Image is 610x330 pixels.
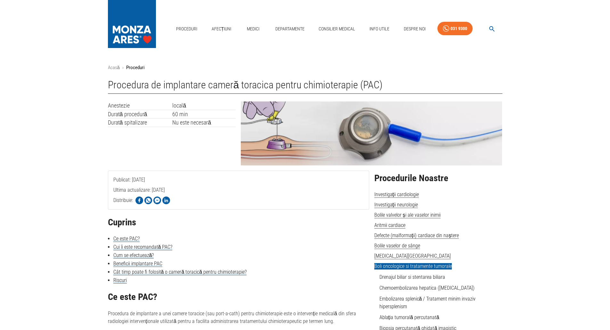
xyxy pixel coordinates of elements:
[374,202,418,208] span: Investigații neurologie
[379,285,475,291] a: Chemoembolizarea hepatica ([MEDICAL_DATA])
[113,261,162,267] a: Beneficii implantare PAC
[108,110,173,118] td: Durată procedură
[113,252,154,259] a: Cum se efectuează?
[374,212,441,218] span: Bolile valvelor și ale vaselor inimii
[113,269,247,275] a: Cât timp poate fi folosită o cameră toracică pentru chimioterapie?
[367,22,392,36] a: Info Utile
[126,64,144,71] p: Proceduri
[108,101,173,110] td: Anestezie
[374,253,451,259] span: [MEDICAL_DATA][GEOGRAPHIC_DATA]
[108,292,369,302] h2: Ce este PAC?
[113,197,133,204] p: Distribuie:
[374,263,452,270] span: Boli oncologice si tratamente tumorale
[162,197,170,204] img: Share on LinkedIn
[108,217,369,228] h2: Cuprins
[379,274,445,280] a: Drenajul biliar si stentarea biliara
[135,197,143,204] img: Share on Facebook
[113,177,145,208] span: Publicat: [DATE]
[122,64,124,71] li: ›
[113,244,173,250] a: Cui îi este recomandată PAC?
[374,191,419,198] span: Investigații cardiologie
[153,197,161,204] img: Share on Facebook Messenger
[374,232,459,239] span: Defecte (malformații) cardiace din naștere
[108,310,369,325] p: Procedura de implantare a unei camere toracice (sau port-a-cath) pentru chimioterapie este o inte...
[451,25,467,33] div: 031 9300
[243,22,264,36] a: Medici
[172,110,236,118] td: 60 min
[374,173,502,183] h2: Procedurile Noastre
[401,22,428,36] a: Despre Noi
[108,65,120,70] a: Acasă
[108,64,502,71] nav: breadcrumb
[379,296,476,310] a: Embolizarea splenică / Tratament minim invaziv hipersplenism
[172,101,236,110] td: locală
[379,314,439,320] a: Ablația tumorală percutanată
[273,22,307,36] a: Departamente
[108,79,502,94] h1: Procedura de implantare cameră toracica pentru chimioterapie (PAC)
[108,118,173,127] td: Durată spitalizare
[113,277,127,284] a: Riscuri
[113,187,165,219] span: Ultima actualizare: [DATE]
[172,118,236,127] td: Nu este necesară
[374,243,420,249] span: Bolile vaselor de sânge
[374,222,405,229] span: Aritmii cardiace
[144,197,152,204] img: Share on WhatsApp
[241,101,502,165] img: Procedura de implantare cameră toracica pentru chimioterapie (PAC) | Spitalul MONZA ARES Cluj
[113,236,140,242] a: Ce este PAC?
[437,22,473,36] a: 031 9300
[316,22,358,36] a: Consilier Medical
[209,22,234,36] a: Afecțiuni
[174,22,200,36] a: Proceduri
